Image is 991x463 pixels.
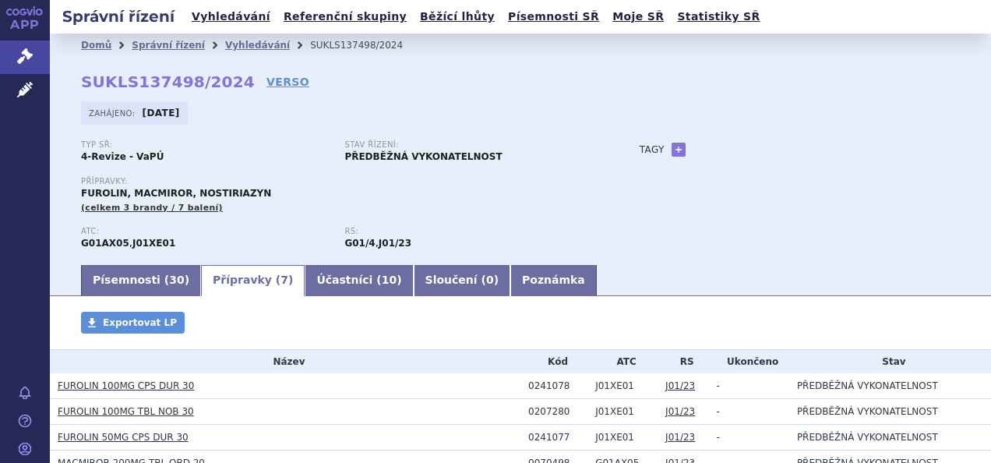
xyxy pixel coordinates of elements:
th: Název [50,350,520,373]
a: Sloučení (0) [414,265,510,296]
strong: PŘEDBĚŽNÁ VYKONATELNOST [344,151,502,162]
a: Správní řízení [132,40,205,51]
strong: NIFURATEL [81,238,129,249]
th: Ukončeno [708,350,788,373]
a: Přípravky (7) [201,265,305,296]
a: + [672,143,686,157]
a: VERSO [266,74,309,90]
span: Zahájeno: [89,107,138,119]
a: Moje SŘ [608,6,668,27]
strong: [DATE] [143,108,180,118]
span: 0 [486,274,494,286]
a: Statistiky SŘ [672,6,764,27]
a: FUROLIN 100MG CPS DUR 30 [58,380,194,391]
p: Typ SŘ: [81,140,329,150]
div: 0241077 [528,432,587,443]
a: Vyhledávání [225,40,290,51]
td: NITROFURANTOIN [587,425,658,451]
h2: Správní řízení [50,5,187,27]
td: PŘEDBĚŽNÁ VYKONATELNOST [789,425,991,451]
a: Exportovat LP [81,312,185,334]
strong: nifuratel [344,238,375,249]
span: 7 [280,274,288,286]
a: Písemnosti SŘ [503,6,604,27]
strong: NITROFURANTOIN [132,238,175,249]
p: RS: [344,227,592,236]
span: 30 [169,274,184,286]
span: - [716,406,719,417]
a: Účastníci (10) [305,265,413,296]
div: , [344,227,608,250]
p: ATC: [81,227,329,236]
td: PŘEDBĚŽNÁ VYKONATELNOST [789,399,991,425]
p: Přípravky: [81,177,608,186]
a: Poznámka [510,265,597,296]
th: Kód [520,350,587,373]
a: J01/23 [665,380,695,391]
td: PŘEDBĚŽNÁ VYKONATELNOST [789,373,991,399]
a: Písemnosti (30) [81,265,201,296]
span: FUROLIN, MACMIROR, NOSTIRIAZYN [81,188,271,199]
li: SUKLS137498/2024 [310,34,423,57]
div: 0241078 [528,380,587,391]
a: Domů [81,40,111,51]
div: 0207280 [528,406,587,417]
h3: Tagy [640,140,665,159]
span: - [716,380,719,391]
span: 10 [382,274,397,286]
p: Stav řízení: [344,140,592,150]
strong: 4-Revize - VaPÚ [81,151,164,162]
a: Vyhledávání [187,6,275,27]
th: RS [658,350,708,373]
div: , [81,227,344,250]
td: NITROFURANTOIN [587,399,658,425]
th: Stav [789,350,991,373]
a: Běžící lhůty [415,6,499,27]
a: Referenční skupiny [279,6,411,27]
strong: SUKLS137498/2024 [81,72,255,91]
span: Exportovat LP [103,317,177,328]
span: (celkem 3 brandy / 7 balení) [81,203,223,213]
a: FUROLIN 100MG TBL NOB 30 [58,406,194,417]
a: J01/23 [665,406,695,417]
a: J01/23 [665,432,695,443]
th: ATC [587,350,658,373]
span: - [716,432,719,443]
a: FUROLIN 50MG CPS DUR 30 [58,432,189,443]
td: NITROFURANTOIN [587,373,658,399]
strong: nitrofurantoin [379,238,411,249]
